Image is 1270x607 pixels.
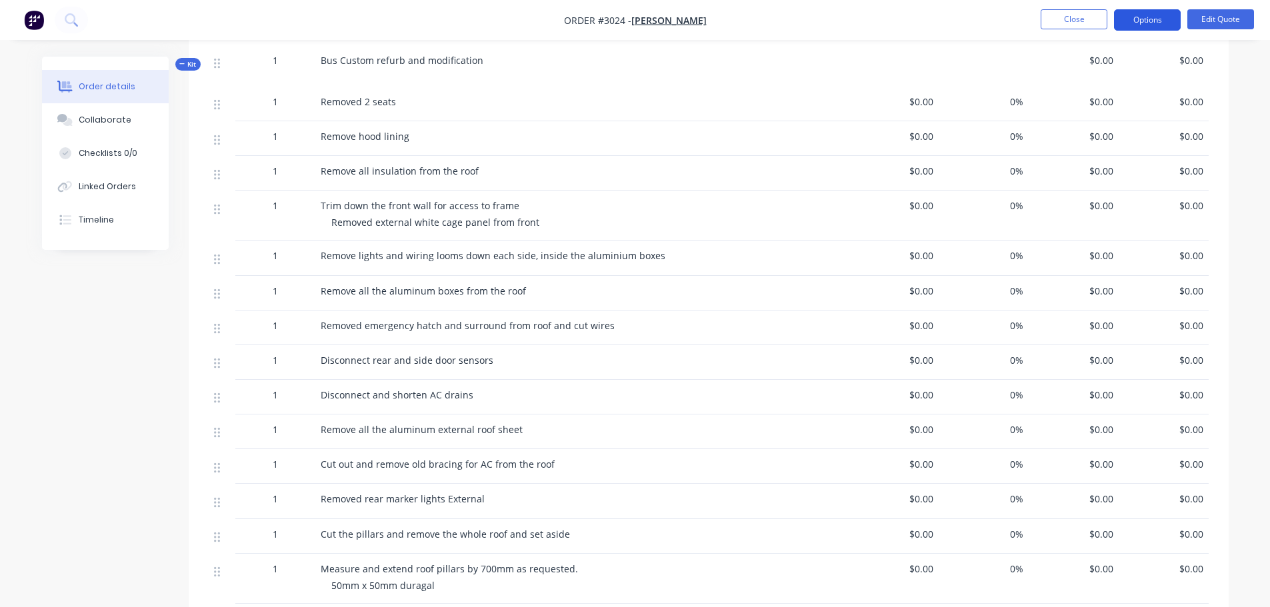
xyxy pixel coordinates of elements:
[944,353,1023,367] span: 0%
[1124,129,1203,143] span: $0.00
[1124,562,1203,576] span: $0.00
[1034,527,1113,541] span: $0.00
[79,114,131,126] div: Collaborate
[1034,492,1113,506] span: $0.00
[944,457,1023,471] span: 0%
[1124,353,1203,367] span: $0.00
[1124,422,1203,436] span: $0.00
[273,422,278,436] span: 1
[321,285,526,297] span: Remove all the aluminum boxes from the roof
[944,422,1023,436] span: 0%
[321,354,493,366] span: Disconnect rear and side door sensors
[631,14,707,27] a: [PERSON_NAME]
[321,388,473,401] span: Disconnect and shorten AC drains
[321,199,519,212] span: Trim down the front wall for access to frame
[273,492,278,506] span: 1
[273,95,278,109] span: 1
[179,59,197,69] span: Kit
[944,318,1023,332] span: 0%
[273,527,278,541] span: 1
[273,388,278,402] span: 1
[273,457,278,471] span: 1
[24,10,44,30] img: Factory
[1041,9,1107,29] button: Close
[321,249,665,262] span: Remove lights and wiring looms down each side, inside the aluminium boxes
[42,70,169,103] button: Order details
[1034,199,1113,213] span: $0.00
[854,249,933,263] span: $0.00
[321,423,523,436] span: Remove all the aluminum external roof sheet
[273,199,278,213] span: 1
[79,181,136,193] div: Linked Orders
[1034,388,1113,402] span: $0.00
[1124,284,1203,298] span: $0.00
[944,164,1023,178] span: 0%
[944,284,1023,298] span: 0%
[944,388,1023,402] span: 0%
[42,203,169,237] button: Timeline
[273,129,278,143] span: 1
[1034,318,1113,332] span: $0.00
[1124,95,1203,109] span: $0.00
[1034,562,1113,576] span: $0.00
[1124,388,1203,402] span: $0.00
[1124,53,1203,67] span: $0.00
[273,562,278,576] span: 1
[79,81,135,93] div: Order details
[1124,527,1203,541] span: $0.00
[854,199,933,213] span: $0.00
[1124,457,1203,471] span: $0.00
[1034,164,1113,178] span: $0.00
[944,527,1023,541] span: 0%
[175,58,201,71] div: Kit
[273,53,278,67] span: 1
[944,199,1023,213] span: 0%
[854,284,933,298] span: $0.00
[944,129,1023,143] span: 0%
[1187,9,1254,29] button: Edit Quote
[42,137,169,170] button: Checklists 0/0
[42,170,169,203] button: Linked Orders
[273,164,278,178] span: 1
[564,14,631,27] span: Order #3024 -
[79,214,114,226] div: Timeline
[1124,318,1203,332] span: $0.00
[1034,353,1113,367] span: $0.00
[1114,9,1181,31] button: Options
[321,492,485,505] span: Removed rear marker lights External
[854,457,933,471] span: $0.00
[321,54,483,67] span: Bus Custom refurb and modification
[79,147,137,159] div: Checklists 0/0
[854,388,933,402] span: $0.00
[1034,129,1113,143] span: $0.00
[854,129,933,143] span: $0.00
[854,422,933,436] span: $0.00
[1034,284,1113,298] span: $0.00
[854,527,933,541] span: $0.00
[321,562,578,575] span: Measure and extend roof pillars by 700mm as requested.
[1124,249,1203,263] span: $0.00
[1034,422,1113,436] span: $0.00
[1124,492,1203,506] span: $0.00
[1124,164,1203,178] span: $0.00
[1034,95,1113,109] span: $0.00
[321,165,479,177] span: Remove all insulation from the roof
[944,249,1023,263] span: 0%
[321,458,555,470] span: Cut out and remove old bracing for AC from the roof
[854,318,933,332] span: $0.00
[1034,249,1113,263] span: $0.00
[944,492,1023,506] span: 0%
[321,319,615,332] span: Removed emergency hatch and surround from roof and cut wires
[854,562,933,576] span: $0.00
[273,318,278,332] span: 1
[944,562,1023,576] span: 0%
[273,353,278,367] span: 1
[944,95,1023,109] span: 0%
[1124,199,1203,213] span: $0.00
[273,249,278,263] span: 1
[321,95,396,108] span: Removed 2 seats
[854,95,933,109] span: $0.00
[331,579,435,592] span: 50mm x 50mm duragal
[273,284,278,298] span: 1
